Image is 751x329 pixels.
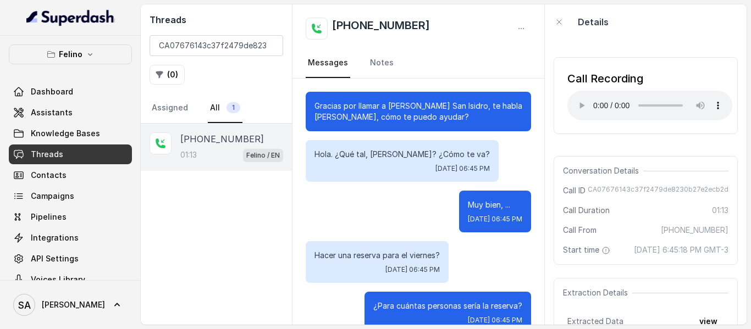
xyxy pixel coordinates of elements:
[150,93,190,123] a: Assigned
[567,71,732,86] div: Call Recording
[26,9,115,26] img: light.svg
[227,102,240,113] span: 1
[9,44,132,64] button: Felino
[468,316,522,325] span: [DATE] 06:45 PM
[150,93,283,123] nav: Tabs
[468,199,522,210] p: Muy bien, ...
[563,205,610,216] span: Call Duration
[31,107,73,118] span: Assistants
[563,185,586,196] span: Call ID
[9,165,132,185] a: Contacts
[712,205,728,216] span: 01:13
[634,244,728,255] span: [DATE] 6:45:18 PM GMT-3
[9,186,132,206] a: Campaigns
[373,300,522,311] p: ¿Para cuántas personas sería la reserva?
[661,225,728,236] span: [PHONE_NUMBER]
[180,149,197,160] p: 01:13
[9,228,132,248] a: Integrations
[42,299,105,310] span: [PERSON_NAME]
[9,270,132,289] a: Voices Library
[9,207,132,227] a: Pipelines
[588,185,728,196] span: CA07676143c37f2479de8230b27e2ecb2d
[567,91,732,120] audio: Your browser does not support the audio element.
[368,48,396,78] a: Notes
[59,48,82,61] p: Felino
[435,164,490,173] span: [DATE] 06:45 PM
[31,211,67,222] span: Pipelines
[567,316,623,327] span: Extracted Data
[314,250,440,261] p: Hacer una reserva para el viernes?
[314,149,490,160] p: Hola. ¿Qué tal, [PERSON_NAME]? ¿Cómo te va?
[31,253,79,264] span: API Settings
[9,124,132,143] a: Knowledge Bases
[208,93,242,123] a: All1
[9,289,132,320] a: [PERSON_NAME]
[246,150,280,161] p: Felino / EN
[150,35,283,56] input: Search by Call ID or Phone Number
[314,101,522,122] p: Gracias por llamar a [PERSON_NAME] San Isidro, te habla [PERSON_NAME], cómo te puedo ayudar?
[578,15,609,29] p: Details
[332,18,430,40] h2: [PHONE_NUMBER]
[31,232,79,243] span: Integrations
[9,103,132,122] a: Assistants
[150,65,185,85] button: (0)
[468,215,522,224] span: [DATE] 06:45 PM
[9,249,132,269] a: API Settings
[31,128,100,139] span: Knowledge Bases
[563,225,597,236] span: Call From
[563,287,632,298] span: Extraction Details
[31,274,85,285] span: Voices Library
[18,299,31,311] text: SA
[563,244,612,255] span: Start time
[385,265,440,274] span: [DATE] 06:45 PM
[150,13,283,26] h2: Threads
[9,82,132,102] a: Dashboard
[180,132,264,146] p: [PHONE_NUMBER]
[306,48,350,78] a: Messages
[563,165,643,176] span: Conversation Details
[9,144,132,164] a: Threads
[31,149,63,160] span: Threads
[31,191,74,202] span: Campaigns
[31,170,67,181] span: Contacts
[31,86,73,97] span: Dashboard
[306,48,531,78] nav: Tabs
